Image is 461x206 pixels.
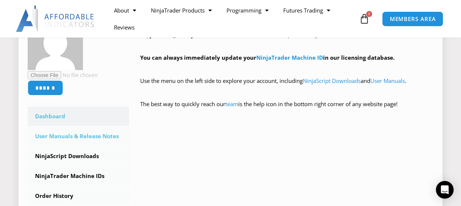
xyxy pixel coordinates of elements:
[28,127,129,146] a: User Manuals & Release Notes
[436,181,454,199] div: Open Intercom Messenger
[28,186,129,206] a: Order History
[107,2,357,36] nav: Menu
[140,54,395,61] strong: You can always immediately update your in our licensing database.
[276,2,337,19] a: Futures Trading
[382,11,444,27] a: MEMBERS AREA
[219,2,276,19] a: Programming
[143,2,219,19] a: NinjaTrader Products
[140,76,433,97] p: Use the menu on the left side to explore your account, including and .
[140,99,433,120] p: The best way to quickly reach our is the help icon in the bottom right corner of any website page!
[107,2,143,19] a: About
[225,100,238,108] a: team
[348,8,381,29] a: 0
[107,19,142,36] a: Reviews
[303,77,361,84] a: NinjaScript Downloads
[16,6,95,32] img: LogoAI | Affordable Indicators – NinjaTrader
[28,167,129,186] a: NinjaTrader Machine IDs
[28,107,129,126] a: Dashboard
[366,11,372,17] span: 0
[28,147,129,166] a: NinjaScript Downloads
[370,77,405,84] a: User Manuals
[140,18,433,120] div: Hey ! Welcome to the Members Area. Thank you for being a valuable customer!
[390,16,436,22] span: MEMBERS AREA
[28,15,83,70] img: 94f6b9a8d5472449d77c63d21058f3b6b640062b7a2873eb7c7fa10c855e4844
[256,54,323,61] a: NinjaTrader Machine ID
